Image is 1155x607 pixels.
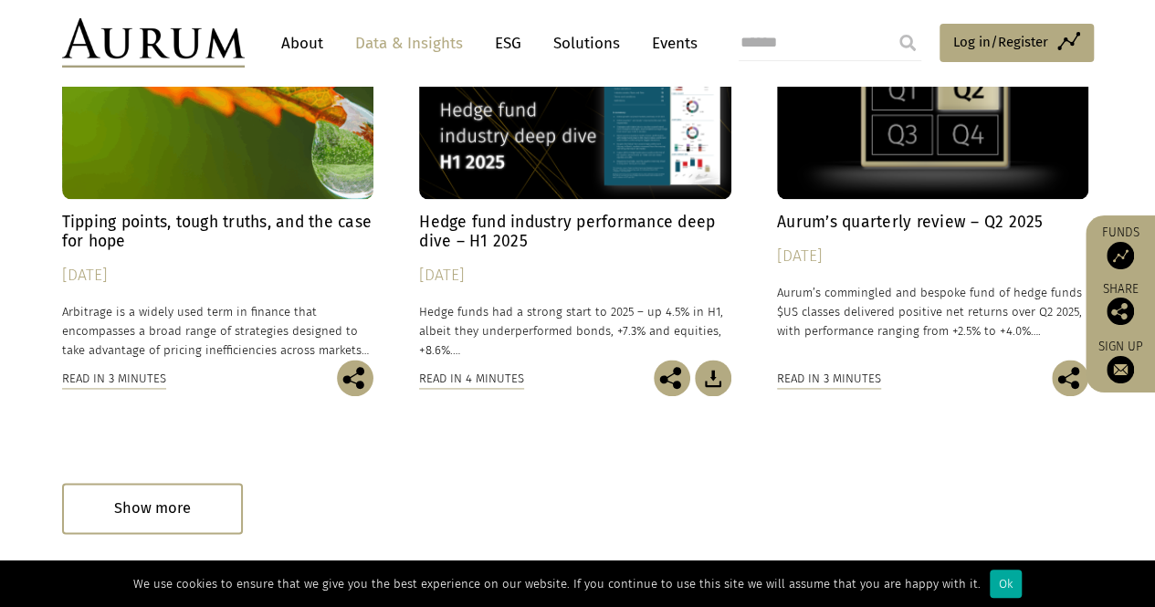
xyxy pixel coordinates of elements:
[544,26,629,60] a: Solutions
[777,244,1089,269] div: [DATE]
[62,18,245,68] img: Aurum
[337,360,373,396] img: Share this post
[62,213,374,251] h4: Tipping points, tough truths, and the case for hope
[1107,356,1134,383] img: Sign up to our newsletter
[419,5,731,360] a: Hedge Fund Data Hedge fund industry performance deep dive – H1 2025 [DATE] Hedge funds had a stro...
[419,213,731,251] h4: Hedge fund industry performance deep dive – H1 2025
[953,31,1048,53] span: Log in/Register
[62,369,166,389] div: Read in 3 minutes
[419,369,524,389] div: Read in 4 minutes
[777,5,1089,360] a: Insights Aurum’s quarterly review – Q2 2025 [DATE] Aurum’s commingled and bespoke fund of hedge f...
[272,26,332,60] a: About
[62,263,374,288] div: [DATE]
[643,26,698,60] a: Events
[654,360,690,396] img: Share this post
[1095,225,1146,269] a: Funds
[777,213,1089,232] h4: Aurum’s quarterly review – Q2 2025
[419,263,731,288] div: [DATE]
[1107,242,1134,269] img: Access Funds
[62,302,374,360] p: Arbitrage is a widely used term in finance that encompasses a broad range of strategies designed ...
[1095,283,1146,325] div: Share
[419,302,731,360] p: Hedge funds had a strong start to 2025 – up 4.5% in H1, albeit they underperformed bonds, +7.3% a...
[1095,339,1146,383] a: Sign up
[889,25,926,61] input: Submit
[486,26,530,60] a: ESG
[940,24,1094,62] a: Log in/Register
[777,283,1089,340] p: Aurum’s commingled and bespoke fund of hedge funds $US classes delivered positive net returns ove...
[1107,298,1134,325] img: Share this post
[1052,360,1088,396] img: Share this post
[990,570,1022,598] div: Ok
[346,26,472,60] a: Data & Insights
[695,360,731,396] img: Download Article
[62,483,243,533] div: Show more
[62,5,374,360] a: Insights Tipping points, tough truths, and the case for hope [DATE] Arbitrage is a widely used te...
[777,369,881,389] div: Read in 3 minutes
